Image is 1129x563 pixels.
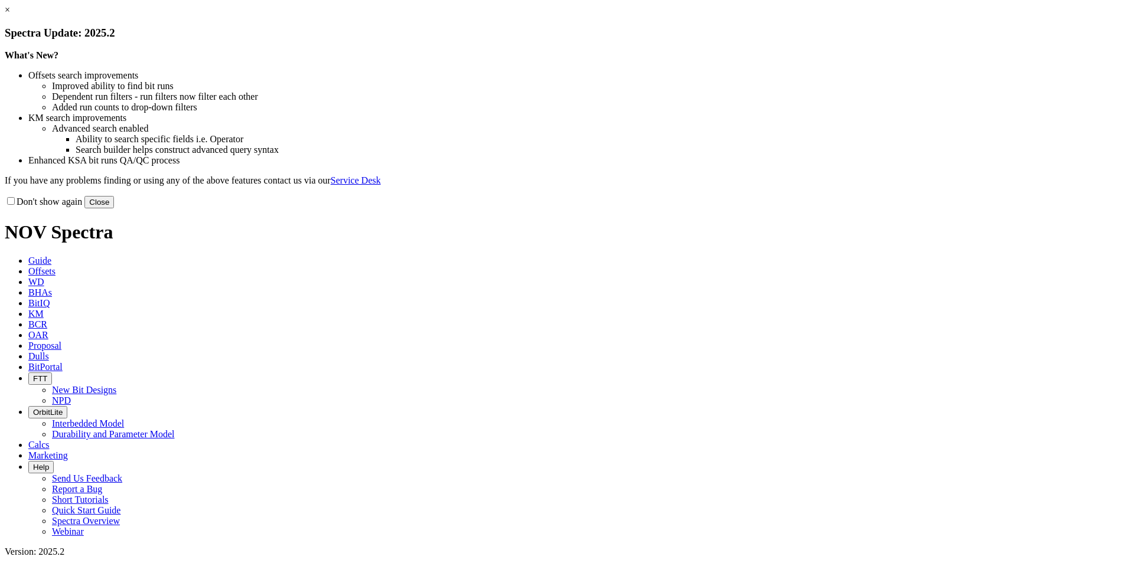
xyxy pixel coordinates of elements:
a: BitIQ [28,298,50,308]
a: Short Tutorials [52,495,109,505]
li: Ability to search specific fields i.e. Operator [76,134,1124,145]
a: Send Us Feedback [52,473,122,483]
button: OrbitLite [28,406,67,418]
button: Help [28,461,54,473]
a: OAR [28,330,48,340]
li: Search builder helps construct advanced query syntax [76,145,1124,155]
button: FTT [28,372,52,385]
a: BitPortal [28,362,63,372]
span: FTT [33,374,47,383]
h1: NOV Spectra [5,221,1124,243]
strong: What's New? [5,50,58,60]
a: WD [28,277,44,287]
a: Webinar [52,526,84,536]
a: Quick Start Guide [52,505,120,515]
a: KM [28,309,44,319]
a: Interbedded Model [52,418,124,428]
a: Report a Bug [52,484,102,494]
li: Improved ability to find bit runs [52,81,1124,91]
a: Offsets [28,266,56,276]
a: BHAs [28,287,52,297]
a: Proposal [28,341,61,351]
a: Durability and Parameter Model [52,429,175,439]
a: Guide [28,256,51,266]
span: Help [33,463,49,472]
div: Version: 2025.2 [5,546,1124,557]
a: Marketing [28,450,68,460]
a: Dulls [28,351,49,361]
a: New Bit Designs [52,385,116,395]
li: KM search improvements [28,113,1124,123]
a: Calcs [28,440,50,450]
input: Don't show again [7,197,15,205]
button: Close [84,196,114,208]
span: OrbitLite [33,408,63,417]
li: Advanced search enabled [52,123,1124,134]
li: Dependent run filters - run filters now filter each other [52,91,1124,102]
p: If you have any problems finding or using any of the above features contact us via our [5,175,1124,186]
a: NPD [52,395,71,405]
li: Offsets search improvements [28,70,1124,81]
h3: Spectra Update: 2025.2 [5,27,1124,40]
li: Enhanced KSA bit runs QA/QC process [28,155,1124,166]
a: Spectra Overview [52,516,120,526]
a: BCR [28,319,47,329]
li: Added run counts to drop-down filters [52,102,1124,113]
label: Don't show again [5,197,82,207]
a: Service Desk [331,175,381,185]
a: × [5,5,10,15]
